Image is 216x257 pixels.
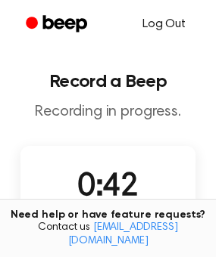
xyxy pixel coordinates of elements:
[77,172,138,203] span: 0:42
[12,103,204,122] p: Recording in progress.
[127,6,201,42] a: Log Out
[15,10,101,39] a: Beep
[68,222,178,246] a: [EMAIL_ADDRESS][DOMAIN_NAME]
[12,73,204,91] h1: Record a Beep
[9,221,207,248] span: Contact us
